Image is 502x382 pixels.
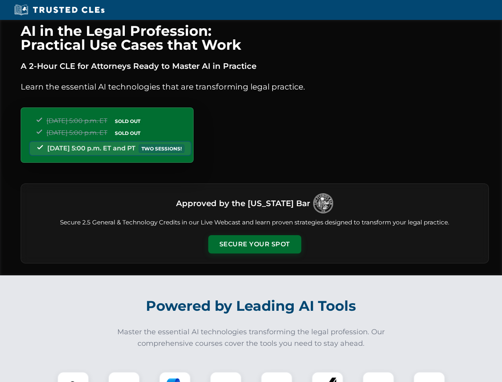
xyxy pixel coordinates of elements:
img: Logo [313,193,333,213]
p: A 2-Hour CLE for Attorneys Ready to Master AI in Practice [21,60,489,72]
button: Secure Your Spot [208,235,301,253]
span: SOLD OUT [112,117,143,125]
h1: AI in the Legal Profession: Practical Use Cases that Work [21,24,489,52]
h3: Approved by the [US_STATE] Bar [176,196,310,210]
span: [DATE] 5:00 p.m. ET [47,117,107,125]
img: Trusted CLEs [12,4,107,16]
span: [DATE] 5:00 p.m. ET [47,129,107,136]
p: Secure 2.5 General & Technology Credits in our Live Webcast and learn proven strategies designed ... [31,218,479,227]
h2: Powered by Leading AI Tools [31,292,471,320]
p: Master the essential AI technologies transforming the legal profession. Our comprehensive courses... [112,326,390,349]
p: Learn the essential AI technologies that are transforming legal practice. [21,80,489,93]
span: SOLD OUT [112,129,143,137]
